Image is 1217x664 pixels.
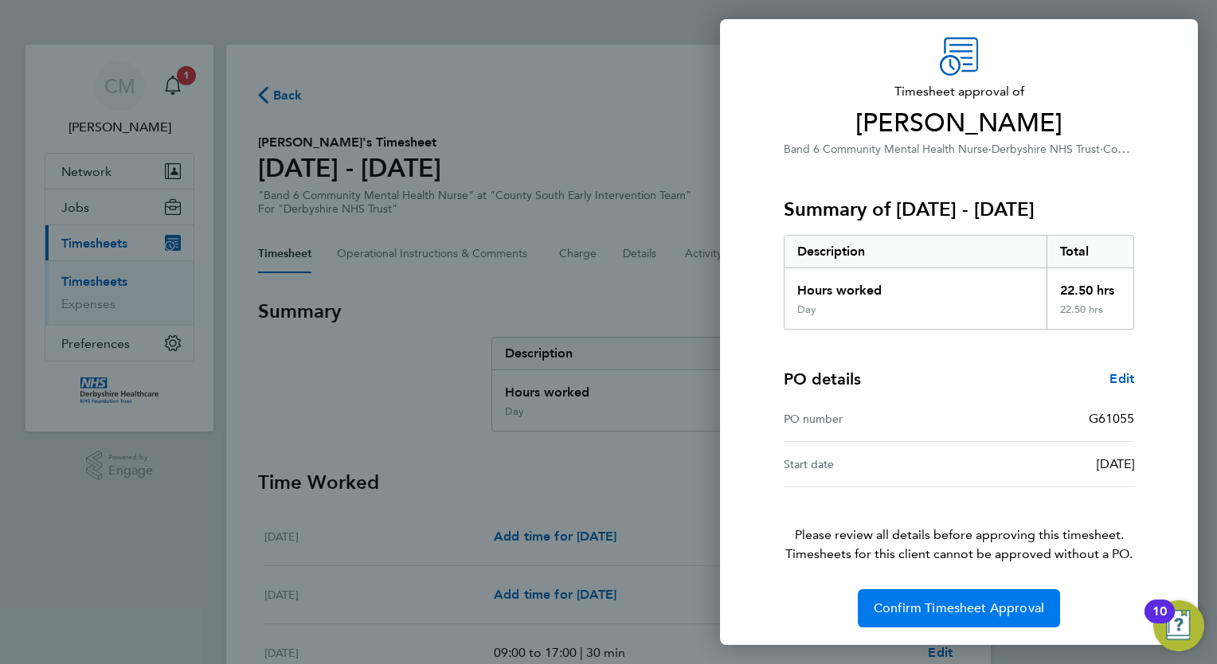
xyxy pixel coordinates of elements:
div: Hours worked [785,268,1047,303]
h3: Summary of [DATE] - [DATE] [784,197,1134,222]
span: Edit [1109,371,1134,386]
div: [DATE] [959,455,1134,474]
div: Total [1047,236,1134,268]
span: · [988,143,992,156]
div: Summary of 25 - 31 Aug 2025 [784,235,1134,330]
div: 22.50 hrs [1047,268,1134,303]
div: PO number [784,409,959,428]
span: Derbyshire NHS Trust [992,143,1100,156]
span: Band 6 Community Mental Health Nurse [784,143,988,156]
span: · [1100,143,1103,156]
div: 10 [1152,611,1167,632]
button: Open Resource Center, 10 new notifications [1153,600,1204,651]
span: Timesheets for this client cannot be approved without a PO. [765,545,1153,564]
span: [PERSON_NAME] [784,107,1134,139]
a: Edit [1109,369,1134,389]
p: Please review all details before approving this timesheet. [765,487,1153,564]
div: Start date [784,455,959,474]
div: 22.50 hrs [1047,303,1134,329]
h4: PO details [784,368,861,390]
span: G61055 [1089,411,1134,426]
span: Timesheet approval of [784,82,1134,101]
span: Confirm Timesheet Approval [874,600,1044,616]
div: Day [797,303,816,316]
button: Confirm Timesheet Approval [858,589,1060,627]
div: Description [785,236,1047,268]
